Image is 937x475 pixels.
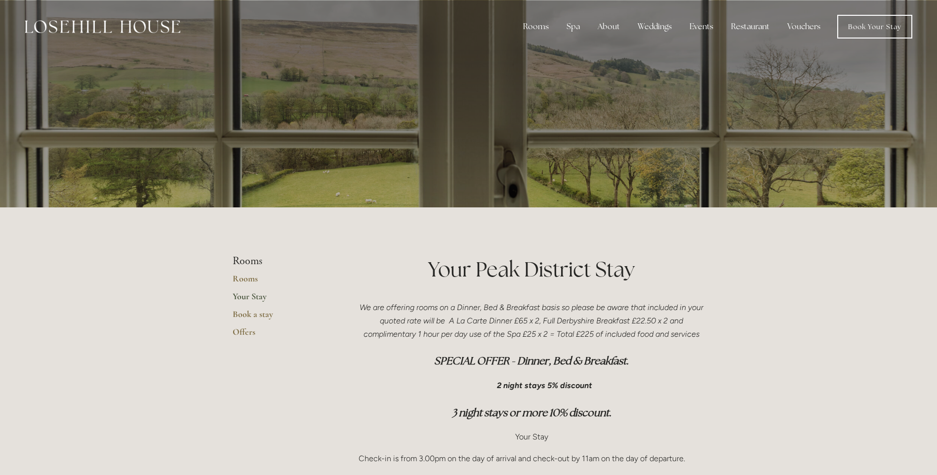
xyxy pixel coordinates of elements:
em: 3 night stays or more 10% discount. [452,406,611,419]
div: Weddings [630,17,680,37]
div: Spa [559,17,588,37]
em: SPECIAL OFFER - Dinner, Bed & Breakfast. [434,354,629,367]
img: Losehill House [25,20,180,33]
a: Book Your Stay [837,15,912,39]
a: Your Stay [233,291,327,309]
div: About [590,17,628,37]
a: Book a stay [233,309,327,326]
div: Rooms [515,17,557,37]
h1: Your Peak District Stay [359,255,705,284]
a: Offers [233,326,327,344]
div: Events [682,17,721,37]
a: Rooms [233,273,327,291]
em: We are offering rooms on a Dinner, Bed & Breakfast basis so please be aware that included in your... [360,303,705,339]
div: Restaurant [723,17,777,37]
li: Rooms [233,255,327,268]
p: Your Stay [359,430,705,443]
p: Check-in is from 3.00pm on the day of arrival and check-out by 11am on the day of departure. [359,452,705,465]
em: 2 night stays 5% discount [497,381,592,390]
a: Vouchers [779,17,828,37]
